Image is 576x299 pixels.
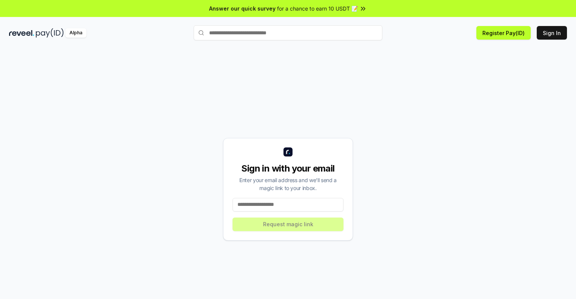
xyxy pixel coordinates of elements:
img: reveel_dark [9,28,34,38]
button: Register Pay(ID) [476,26,531,40]
div: Sign in with your email [233,163,343,175]
span: Answer our quick survey [209,5,276,12]
button: Sign In [537,26,567,40]
img: pay_id [36,28,64,38]
div: Alpha [65,28,86,38]
div: Enter your email address and we’ll send a magic link to your inbox. [233,176,343,192]
span: for a chance to earn 10 USDT 📝 [277,5,358,12]
img: logo_small [283,147,293,156]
